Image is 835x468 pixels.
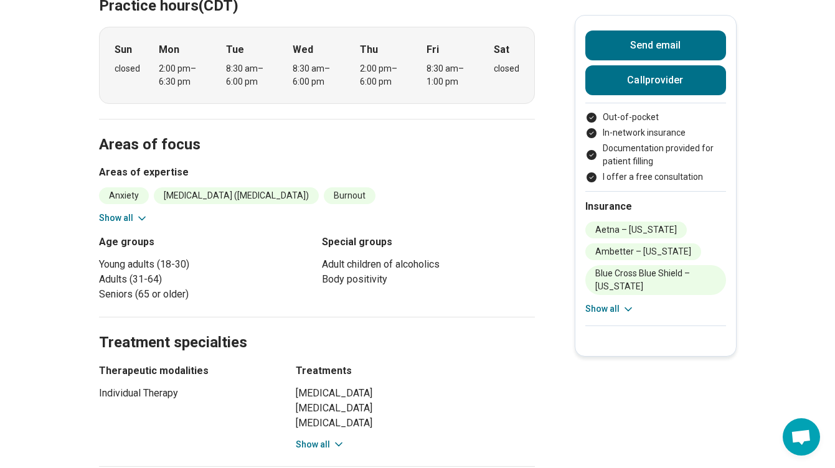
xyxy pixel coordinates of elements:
[322,257,535,272] li: Adult children of alcoholics
[585,30,726,60] button: Send email
[585,302,635,316] button: Show all
[494,62,519,75] div: closed
[296,401,535,416] li: [MEDICAL_DATA]
[360,62,408,88] div: 2:00 pm – 6:00 pm
[585,171,726,184] li: I offer a free consultation
[585,65,726,95] button: Callprovider
[585,111,726,124] li: Out-of-pocket
[783,418,820,456] div: Open chat
[585,142,726,168] li: Documentation provided for patient filling
[99,187,149,204] li: Anxiety
[585,265,726,295] li: Blue Cross Blue Shield – [US_STATE]
[296,416,535,431] li: [MEDICAL_DATA]
[296,438,345,451] button: Show all
[322,235,535,250] h3: Special groups
[99,287,312,302] li: Seniors (65 or older)
[99,27,535,104] div: When does the program meet?
[99,272,312,287] li: Adults (31-64)
[99,363,273,378] h3: Therapeutic modalities
[427,42,439,57] strong: Fri
[159,62,207,88] div: 2:00 pm – 6:30 pm
[115,62,140,75] div: closed
[585,126,726,139] li: In-network insurance
[115,42,132,57] strong: Sun
[585,222,687,238] li: Aetna – [US_STATE]
[99,257,312,272] li: Young adults (18-30)
[585,199,726,214] h2: Insurance
[296,386,535,401] li: [MEDICAL_DATA]
[226,62,274,88] div: 8:30 am – 6:00 pm
[154,187,319,204] li: [MEDICAL_DATA] ([MEDICAL_DATA])
[585,111,726,184] ul: Payment options
[226,42,244,57] strong: Tue
[427,62,474,88] div: 8:30 am – 1:00 pm
[360,42,378,57] strong: Thu
[99,165,535,180] h3: Areas of expertise
[99,212,148,225] button: Show all
[99,386,273,401] li: Individual Therapy
[99,302,535,353] h2: Treatment specialties
[99,105,535,156] h2: Areas of focus
[159,42,179,57] strong: Mon
[99,235,312,250] h3: Age groups
[324,187,375,204] li: Burnout
[296,363,535,378] h3: Treatments
[322,272,535,287] li: Body positivity
[585,243,701,260] li: Ambetter – [US_STATE]
[494,42,509,57] strong: Sat
[293,42,313,57] strong: Wed
[293,62,341,88] div: 8:30 am – 6:00 pm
